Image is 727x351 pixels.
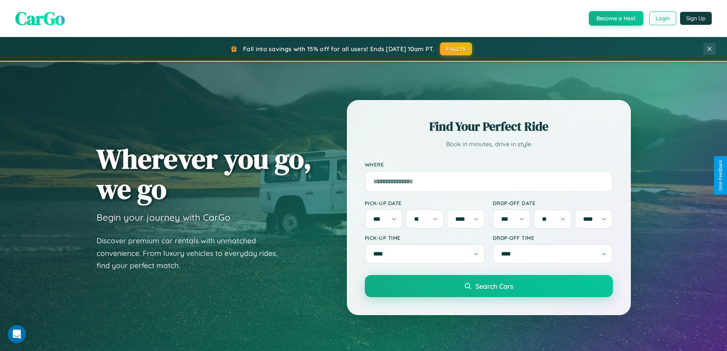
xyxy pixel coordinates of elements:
label: Pick-up Time [365,235,485,241]
label: Drop-off Time [493,235,613,241]
iframe: Intercom live chat [8,325,26,343]
label: Pick-up Date [365,200,485,206]
h1: Wherever you go, we go [97,144,312,204]
button: Sign Up [680,12,712,25]
button: Search Cars [365,275,613,297]
button: Login [649,11,676,25]
p: Discover premium car rentals with unmatched convenience. From luxury vehicles to everyday rides, ... [97,235,287,272]
h2: Find Your Perfect Ride [365,118,613,135]
label: Where [365,161,613,168]
h3: Begin your journey with CarGo [97,212,231,223]
button: Become a Host [589,11,643,26]
button: FALL15 [440,42,472,55]
p: Book in minutes, drive in style [365,139,613,150]
span: Fall into savings with 15% off for all users! Ends [DATE] 10am PT. [243,45,434,53]
div: Give Feedback [718,160,723,191]
label: Drop-off Date [493,200,613,206]
span: CarGo [15,6,65,31]
span: Search Cars [476,282,513,290]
